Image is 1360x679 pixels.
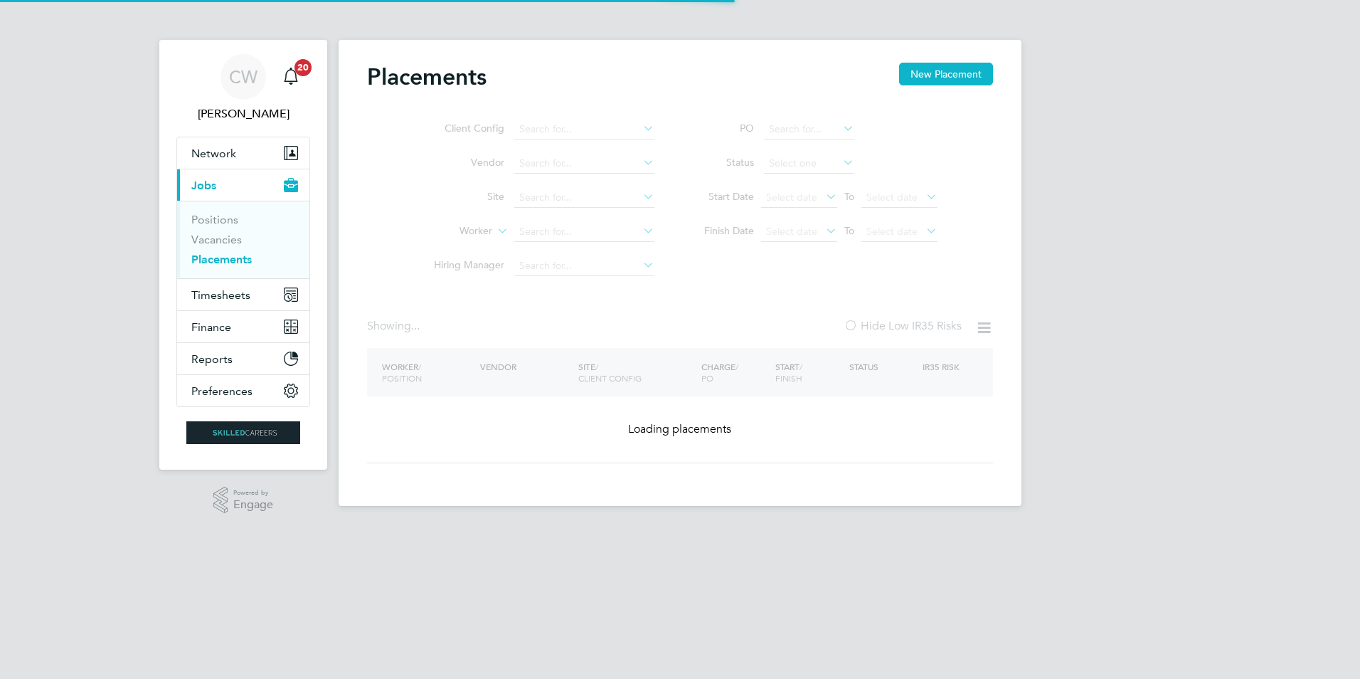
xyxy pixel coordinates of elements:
span: Jobs [191,179,216,192]
span: Engage [233,499,273,511]
label: Hide Low IR35 Risks [844,319,962,333]
img: skilledcareers-logo-retina.png [186,421,300,444]
span: Preferences [191,384,253,398]
a: Vacancies [191,233,242,246]
a: Go to home page [176,421,310,444]
a: Placements [191,253,252,266]
span: Timesheets [191,288,250,302]
span: CW [229,68,257,86]
span: Chloe Williams [176,105,310,122]
button: Preferences [177,375,309,406]
a: Powered byEngage [213,487,274,514]
button: New Placement [899,63,993,85]
button: Jobs [177,169,309,201]
button: Timesheets [177,279,309,310]
span: Network [191,147,236,160]
span: Finance [191,320,231,334]
a: CW[PERSON_NAME] [176,54,310,122]
div: Showing [367,319,423,334]
span: 20 [294,59,312,76]
button: Finance [177,311,309,342]
a: Positions [191,213,238,226]
button: Reports [177,343,309,374]
a: 20 [277,54,305,100]
button: Network [177,137,309,169]
h2: Placements [367,63,487,91]
span: Powered by [233,487,273,499]
span: ... [411,319,420,333]
div: Jobs [177,201,309,278]
nav: Main navigation [159,40,327,470]
span: Reports [191,352,233,366]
